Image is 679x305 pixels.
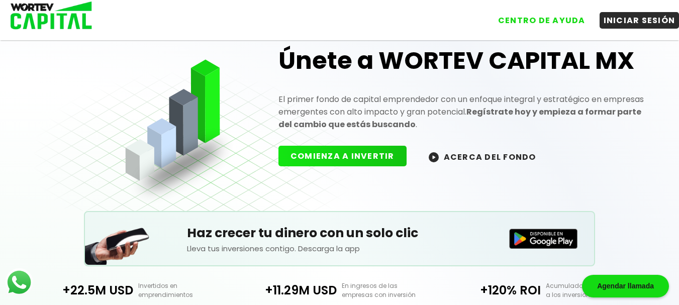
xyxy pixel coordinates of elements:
img: wortev-capital-acerca-del-fondo [429,152,439,162]
img: Teléfono [85,215,150,265]
p: +11.29M USD [238,281,337,299]
p: Acumulado y entregado a los inversionistas [541,281,645,299]
p: En ingresos de las empresas con inversión [337,281,441,299]
a: COMIENZA A INVERTIR [278,150,417,162]
strong: Regístrate hoy y empieza a formar parte del cambio que estás buscando [278,106,641,130]
img: logos_whatsapp-icon.242b2217.svg [5,268,33,296]
button: COMIENZA A INVERTIR [278,146,407,166]
div: Agendar llamada [582,275,669,297]
p: +120% ROI [441,281,541,299]
button: CENTRO DE AYUDA [494,12,590,29]
p: Lleva tus inversiones contigo. Descarga la app [187,243,493,254]
h5: Haz crecer tu dinero con un solo clic [187,224,493,243]
p: El primer fondo de capital emprendedor con un enfoque integral y estratégico en empresas emergent... [278,93,645,131]
img: Disponible en Google Play [509,229,577,249]
p: +22.5M USD [34,281,134,299]
button: ACERCA DEL FONDO [417,146,548,167]
h1: Únete a WORTEV CAPITAL MX [278,45,645,77]
a: CENTRO DE AYUDA [484,5,590,29]
p: Invertidos en emprendimientos [133,281,238,299]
